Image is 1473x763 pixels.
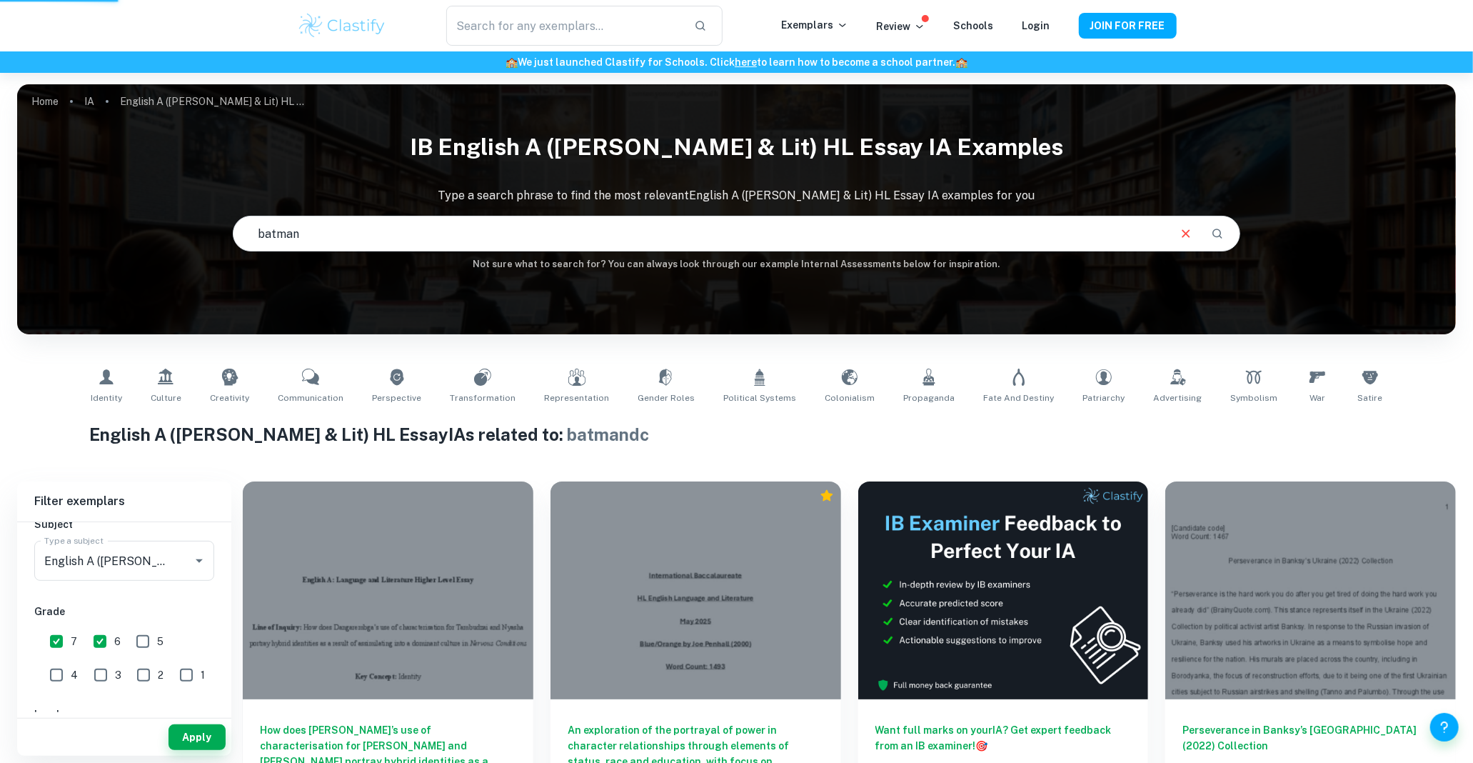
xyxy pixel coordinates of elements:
[544,392,609,404] span: Representation
[278,392,343,404] span: Communication
[1022,20,1050,31] a: Login
[157,634,164,649] span: 5
[89,422,1384,447] h1: English A ([PERSON_NAME] & Lit) HL Essay IAs related to:
[17,257,1456,271] h6: Not sure what to search for? You can always look through our example Internal Assessments below f...
[158,667,164,683] span: 2
[120,94,306,109] p: English A ([PERSON_NAME] & Lit) HL Essay
[17,124,1456,170] h1: IB English A ([PERSON_NAME] & Lit) HL Essay IA examples
[877,19,925,34] p: Review
[875,722,1132,754] h6: Want full marks on your IA ? Get expert feedback from an IB examiner!
[17,482,231,522] h6: Filter exemplars
[189,551,209,571] button: Open
[567,424,649,444] span: batmandc
[858,482,1149,699] img: Thumbnail
[638,392,695,404] span: Gender Roles
[955,56,967,68] span: 🏫
[825,392,875,404] span: Colonialism
[1309,392,1325,404] span: War
[201,667,205,683] span: 1
[31,91,59,111] a: Home
[297,11,388,40] img: Clastify logo
[169,724,226,750] button: Apply
[17,187,1456,204] p: Type a search phrase to find the most relevant English A ([PERSON_NAME] & Lit) HL Essay IA exampl...
[1205,221,1230,246] button: Search
[71,634,77,649] span: 7
[1079,13,1177,39] button: JOIN FOR FREE
[91,392,122,404] span: Identity
[1172,220,1200,247] button: Clear
[1082,392,1125,404] span: Patriarchy
[3,54,1470,70] h6: We just launched Clastify for Schools. Click to learn how to become a school partner.
[233,214,1167,254] input: E.g. A Doll's House, Sylvia Plath, identity and belonging...
[1357,392,1382,404] span: Satire
[151,392,181,404] span: Culture
[506,56,518,68] span: 🏫
[903,392,955,404] span: Propaganda
[44,534,104,547] label: Type a subject
[210,392,249,404] span: Creativity
[446,6,682,46] input: Search for any exemplars...
[1230,392,1277,404] span: Symbolism
[954,20,994,31] a: Schools
[782,17,848,33] p: Exemplars
[983,392,1054,404] span: Fate and Destiny
[115,667,121,683] span: 3
[34,517,214,532] h6: Subject
[84,91,94,111] a: IA
[723,392,796,404] span: Political Systems
[34,604,214,619] h6: Grade
[71,667,78,683] span: 4
[735,56,757,68] a: here
[372,392,421,404] span: Perspective
[34,707,214,722] h6: Level
[820,489,834,503] div: Premium
[976,740,988,752] span: 🎯
[1430,713,1459,742] button: Help and Feedback
[1153,392,1202,404] span: Advertising
[114,634,121,649] span: 6
[450,392,516,404] span: Transformation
